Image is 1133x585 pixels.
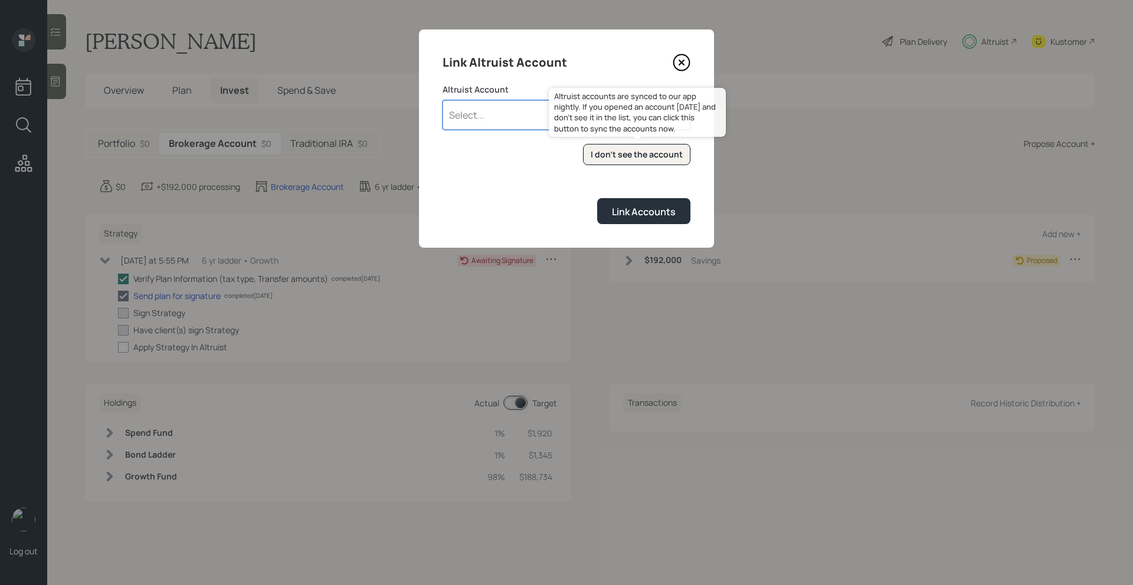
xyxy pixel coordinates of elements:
[449,109,484,121] div: Select...
[612,205,676,218] div: Link Accounts
[443,84,690,96] label: Altruist Account
[597,198,690,224] button: Link Accounts
[583,144,690,166] button: I don't see the account
[591,149,683,160] div: I don't see the account
[443,53,567,72] h4: Link Altruist Account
